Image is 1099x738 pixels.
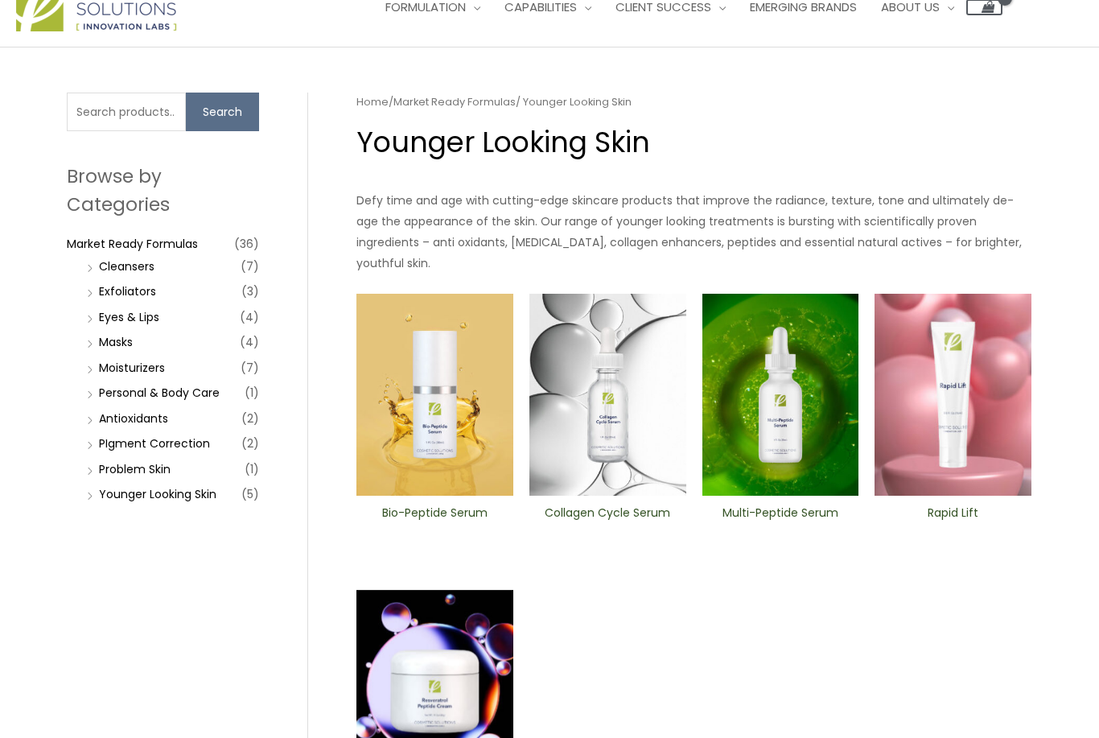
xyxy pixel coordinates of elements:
span: (2) [241,407,259,430]
a: Antioxidants [99,410,168,427]
h1: Younger Looking Skin [356,122,1031,162]
span: (4) [240,306,259,328]
img: Collagen Cycle Serum [529,294,686,497]
span: (2) [241,432,259,455]
a: Home [356,94,389,109]
nav: Breadcrumb [356,93,1031,112]
h2: Collagen Cycle Serum [543,505,673,536]
img: Rapid Lift [875,294,1031,497]
img: Bio-Peptide ​Serum [356,294,513,497]
a: Cleansers [99,258,154,274]
a: Problem Skin [99,461,171,477]
a: Bio-Peptide ​Serum [370,505,500,542]
a: PIgment Correction [99,435,210,451]
span: (3) [241,280,259,303]
button: Search [186,93,259,131]
a: Market Ready Formulas [67,236,198,252]
h2: Bio-Peptide ​Serum [370,505,500,536]
a: Eyes & Lips [99,309,159,325]
span: (36) [234,233,259,255]
img: Multi-Peptide ​Serum [702,294,859,497]
a: Younger Looking Skin [99,486,216,502]
a: Masks [99,334,133,350]
a: Moisturizers [99,360,165,376]
h2: Multi-Peptide Serum [715,505,845,536]
span: (1) [245,381,259,404]
span: (4) [240,331,259,353]
h2: Rapid Lift [888,505,1018,536]
span: (7) [241,255,259,278]
a: Market Ready Formulas [393,94,516,109]
span: (1) [245,458,259,480]
input: Search products… [67,93,186,131]
a: Multi-Peptide Serum [715,505,845,542]
a: Personal & Body Care [99,385,220,401]
span: (5) [241,483,259,505]
a: Collagen Cycle Serum [543,505,673,542]
a: Rapid Lift [888,505,1018,542]
a: Exfoliators [99,283,156,299]
h2: Browse by Categories [67,163,259,217]
p: Defy time and age with cutting-edge skincare products that improve the radiance, texture, tone an... [356,190,1031,274]
span: (7) [241,357,259,379]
